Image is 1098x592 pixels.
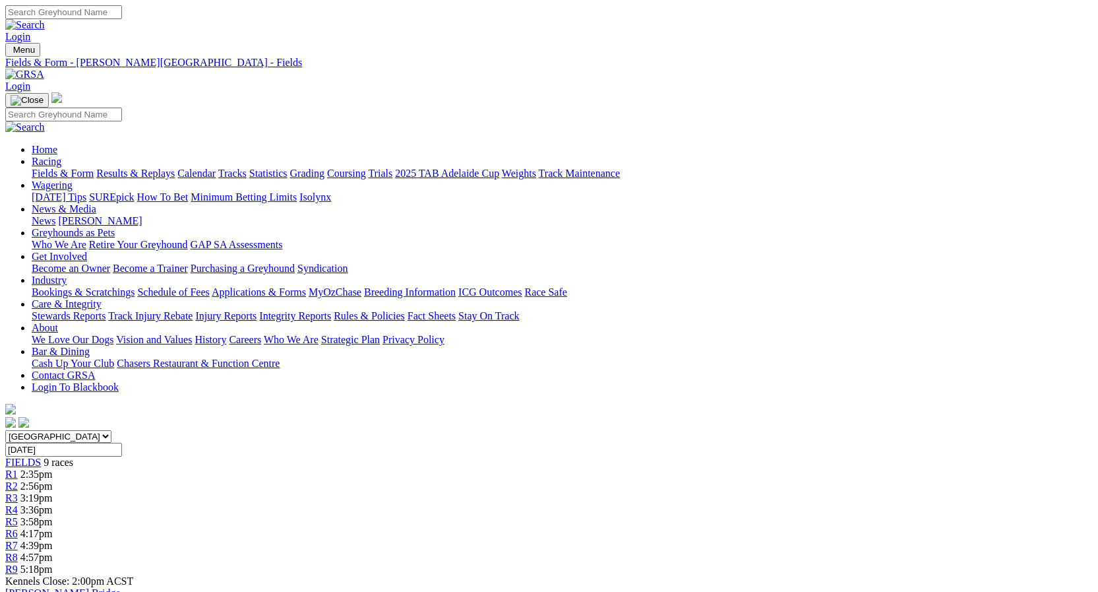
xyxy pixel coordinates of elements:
a: Stay On Track [458,310,519,321]
a: Home [32,144,57,155]
a: 2025 TAB Adelaide Cup [395,168,499,179]
a: Strategic Plan [321,334,380,345]
a: R3 [5,492,18,504]
a: Purchasing a Greyhound [191,263,295,274]
div: News & Media [32,215,1093,227]
a: Wagering [32,180,73,191]
input: Select date [5,443,122,457]
a: News [32,215,55,226]
span: Kennels Close: 2:00pm ACST [5,576,133,587]
a: SUREpick [89,191,134,203]
a: Become an Owner [32,263,110,274]
a: Track Injury Rebate [108,310,193,321]
a: Stewards Reports [32,310,106,321]
a: R2 [5,480,18,492]
a: Become a Trainer [113,263,188,274]
a: [DATE] Tips [32,191,86,203]
span: Menu [13,45,35,55]
div: Industry [32,286,1093,298]
a: GAP SA Assessments [191,239,283,250]
span: 3:36pm [20,504,53,515]
a: Minimum Betting Limits [191,191,297,203]
a: Login To Blackbook [32,381,119,393]
span: R1 [5,469,18,480]
a: Chasers Restaurant & Function Centre [117,358,280,369]
a: Careers [229,334,261,345]
span: 3:58pm [20,516,53,527]
a: Who We Are [32,239,86,250]
a: Care & Integrity [32,298,102,310]
img: Close [11,95,44,106]
span: 5:18pm [20,564,53,575]
a: R6 [5,528,18,539]
a: Grading [290,168,324,179]
a: Weights [502,168,536,179]
a: About [32,322,58,333]
a: Vision and Values [116,334,192,345]
a: Isolynx [299,191,331,203]
a: Tracks [218,168,247,179]
div: About [32,334,1093,346]
a: Statistics [249,168,288,179]
a: Applications & Forms [212,286,306,298]
a: Bookings & Scratchings [32,286,135,298]
div: Racing [32,168,1093,180]
a: Syndication [297,263,348,274]
a: Track Maintenance [539,168,620,179]
img: GRSA [5,69,44,81]
a: Login [5,81,30,92]
div: Get Involved [32,263,1093,275]
img: twitter.svg [18,417,29,428]
a: FIELDS [5,457,41,468]
a: Calendar [177,168,216,179]
div: Wagering [32,191,1093,203]
a: R4 [5,504,18,515]
span: 2:35pm [20,469,53,480]
a: Who We Are [264,334,319,345]
a: R8 [5,552,18,563]
a: Breeding Information [364,286,456,298]
a: R9 [5,564,18,575]
a: Fields & Form - [PERSON_NAME][GEOGRAPHIC_DATA] - Fields [5,57,1093,69]
span: 4:39pm [20,540,53,551]
img: Search [5,19,45,31]
a: [PERSON_NAME] [58,215,142,226]
a: Retire Your Greyhound [89,239,188,250]
a: MyOzChase [309,286,361,298]
a: Results & Replays [96,168,175,179]
button: Toggle navigation [5,93,49,108]
div: Care & Integrity [32,310,1093,322]
span: 4:17pm [20,528,53,539]
button: Toggle navigation [5,43,40,57]
input: Search [5,5,122,19]
div: Bar & Dining [32,358,1093,370]
img: facebook.svg [5,417,16,428]
img: Search [5,121,45,133]
a: Privacy Policy [382,334,444,345]
input: Search [5,108,122,121]
img: logo-grsa-white.png [5,404,16,414]
a: Bar & Dining [32,346,90,357]
a: Cash Up Your Club [32,358,114,369]
a: Coursing [327,168,366,179]
span: 4:57pm [20,552,53,563]
a: Schedule of Fees [137,286,209,298]
a: Race Safe [524,286,566,298]
span: 3:19pm [20,492,53,504]
img: logo-grsa-white.png [51,92,62,103]
a: R5 [5,516,18,527]
a: Trials [368,168,392,179]
a: Racing [32,156,61,167]
a: Rules & Policies [334,310,405,321]
a: We Love Our Dogs [32,334,113,345]
a: History [195,334,226,345]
